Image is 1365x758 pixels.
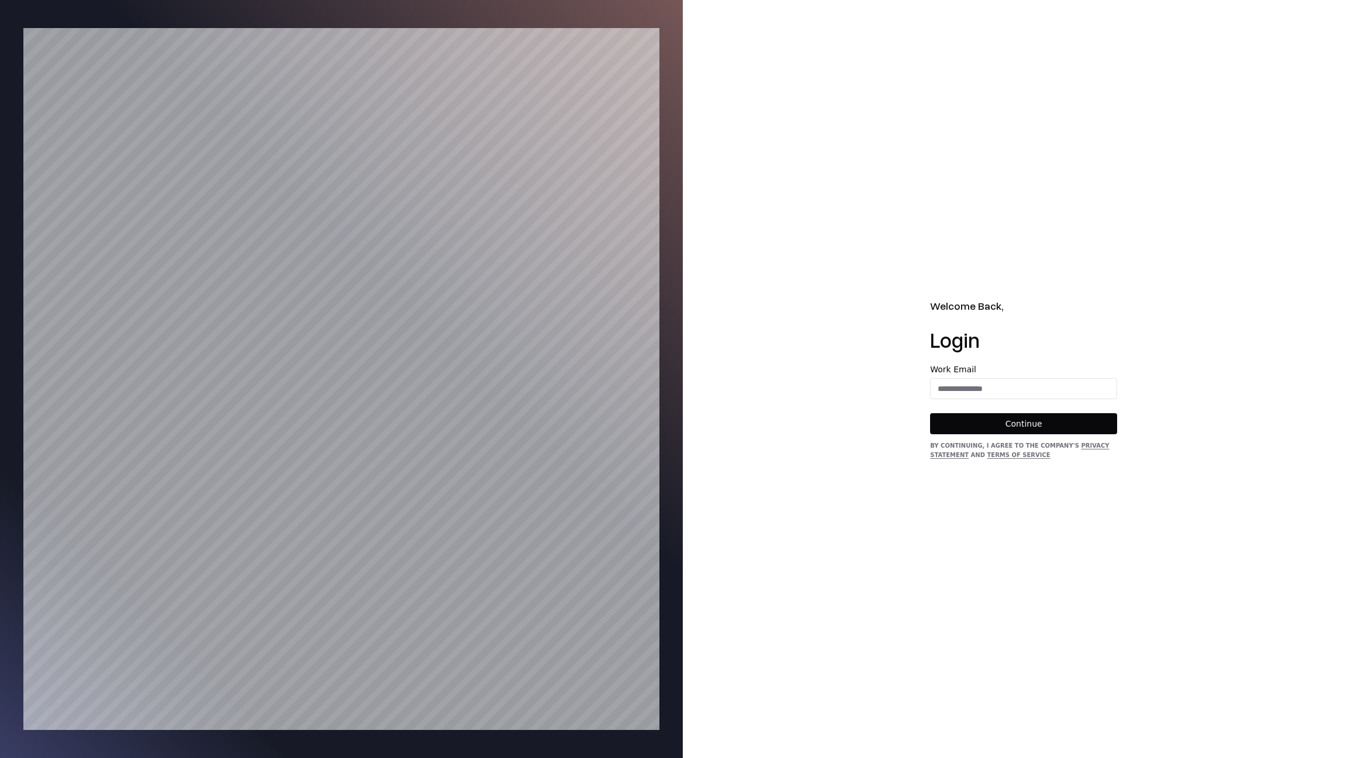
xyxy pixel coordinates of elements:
[930,328,1117,351] h1: Login
[930,298,1117,314] h2: Welcome Back,
[930,441,1117,460] div: By continuing, I agree to the Company's and
[930,365,1117,373] label: Work Email
[930,413,1117,434] button: Continue
[987,452,1050,458] a: Terms of Service
[930,442,1109,458] a: Privacy Statement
